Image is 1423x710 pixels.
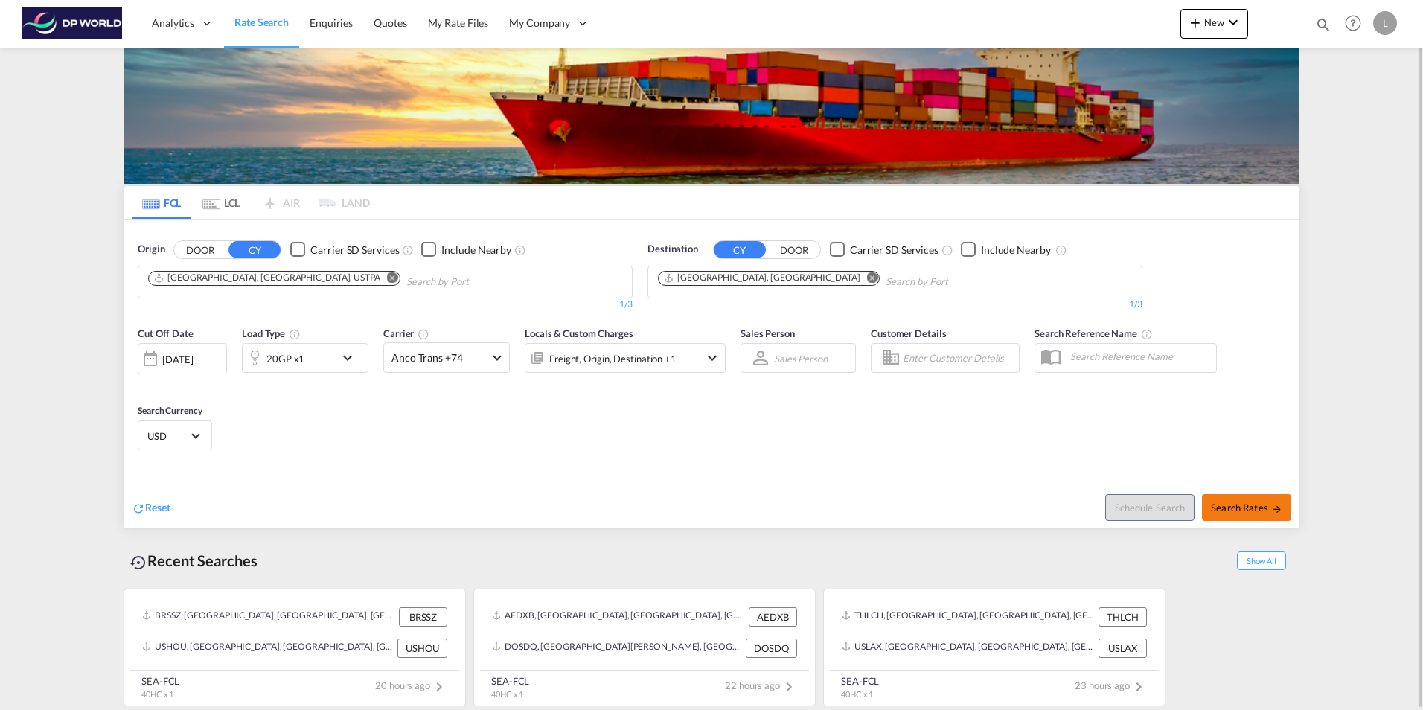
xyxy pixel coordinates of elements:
button: Note: By default Schedule search will only considerorigin ports, destination ports and cut off da... [1105,494,1195,521]
div: [DATE] [162,353,193,366]
div: Freight Origin Destination Factory Stuffing [549,348,677,369]
input: Chips input. [886,270,1027,294]
div: icon-magnify [1315,16,1331,39]
span: Analytics [152,16,194,31]
button: Remove [857,272,879,287]
span: 40HC x 1 [491,689,523,699]
span: Load Type [242,327,301,339]
div: Freight Origin Destination Factory Stuffingicon-chevron-down [525,343,726,373]
button: CY [228,241,281,258]
span: New [1186,16,1242,28]
md-icon: icon-backup-restore [129,554,147,572]
div: USHOU, Houston, TX, United States, North America, Americas [142,639,394,658]
md-icon: icon-chevron-right [430,678,448,696]
span: Search Currency [138,405,202,416]
md-tab-item: LCL [191,186,251,219]
span: Origin [138,242,164,257]
md-icon: Unchecked: Search for CY (Container Yard) services for all selected carriers.Checked : Search for... [941,244,953,256]
img: LCL+%26+FCL+BACKGROUND.png [124,11,1299,184]
div: THLCH, Laem Chabang, Thailand, South East Asia, Asia Pacific [842,607,1095,627]
span: USD [147,429,189,443]
span: My Rate Files [428,16,489,29]
div: Press delete to remove this chip. [153,272,383,284]
md-icon: The selected Trucker/Carrierwill be displayed in the rate results If the rates are from another f... [418,328,429,340]
span: Customer Details [871,327,946,339]
div: USHOU [397,639,447,658]
div: AEDXB [749,607,797,627]
span: Search Reference Name [1035,327,1153,339]
md-checkbox: Checkbox No Ink [830,242,938,258]
div: DOSDQ [746,639,797,658]
input: Chips input. [406,270,548,294]
md-select: Sales Person [773,348,829,369]
md-icon: icon-chevron-right [780,678,798,696]
md-icon: Unchecked: Search for CY (Container Yard) services for all selected carriers.Checked : Search for... [402,244,414,256]
button: icon-plus 400-fgNewicon-chevron-down [1180,9,1248,39]
md-icon: icon-arrow-right [1272,504,1282,514]
span: Sales Person [741,327,795,339]
span: Reset [145,501,170,514]
md-select: Select Currency: $ USDUnited States Dollar [146,425,204,447]
div: Recent Searches [124,544,263,578]
div: Include Nearby [981,243,1051,258]
md-checkbox: Checkbox No Ink [961,242,1051,258]
span: Help [1340,10,1366,36]
div: OriginDOOR CY Checkbox No InkUnchecked: Search for CY (Container Yard) services for all selected ... [124,220,1299,528]
md-icon: icon-refresh [132,502,145,515]
div: USLAX [1099,639,1147,658]
md-chips-wrap: Chips container. Use arrow keys to select chips. [146,266,554,294]
md-datepicker: Select [138,373,149,393]
div: L [1373,11,1397,35]
md-icon: icon-information-outline [289,328,301,340]
button: Search Ratesicon-arrow-right [1202,494,1291,521]
md-pagination-wrapper: Use the left and right arrow keys to navigate between tabs [132,186,370,219]
span: Rate Search [234,16,289,28]
md-icon: icon-magnify [1315,16,1331,33]
div: 20GP x1icon-chevron-down [242,343,368,373]
span: Carrier [383,327,429,339]
div: Include Nearby [441,243,511,258]
md-checkbox: Checkbox No Ink [290,242,399,258]
button: DOOR [768,241,820,258]
span: 40HC x 1 [841,689,873,699]
div: 1/3 [647,298,1142,311]
span: 20 hours ago [375,679,448,691]
img: c08ca190194411f088ed0f3ba295208c.png [22,7,123,40]
div: USLAX, Los Angeles, CA, United States, North America, Americas [842,639,1095,658]
span: 23 hours ago [1075,679,1148,691]
md-icon: icon-chevron-down [1224,13,1242,31]
div: Carrier SD Services [310,243,399,258]
span: My Company [509,16,570,31]
div: icon-refreshReset [132,500,170,516]
recent-search-card: BRSSZ, [GEOGRAPHIC_DATA], [GEOGRAPHIC_DATA], [GEOGRAPHIC_DATA], [GEOGRAPHIC_DATA] BRSSZUSHOU, [GE... [124,589,466,706]
span: Cut Off Date [138,327,194,339]
div: SEA-FCL [491,674,529,688]
div: Carrier SD Services [850,243,938,258]
span: Locals & Custom Charges [525,327,633,339]
md-icon: icon-plus 400-fg [1186,13,1204,31]
input: Enter Customer Details [903,347,1014,369]
div: 20GP x1 [266,348,304,369]
span: 22 hours ago [725,679,798,691]
button: DOOR [174,241,226,258]
recent-search-card: AEDXB, [GEOGRAPHIC_DATA], [GEOGRAPHIC_DATA], [GEOGRAPHIC_DATA], [GEOGRAPHIC_DATA] AEDXBDOSDQ, [GE... [473,589,816,706]
div: Melbourne, AUMEL [663,272,860,284]
div: Press delete to remove this chip. [663,272,863,284]
span: Show All [1237,551,1286,570]
div: THLCH [1099,607,1147,627]
span: Quotes [374,16,406,29]
md-icon: Unchecked: Ignores neighbouring ports when fetching rates.Checked : Includes neighbouring ports w... [514,244,526,256]
md-icon: Unchecked: Ignores neighbouring ports when fetching rates.Checked : Includes neighbouring ports w... [1055,244,1067,256]
div: SEA-FCL [841,674,879,688]
span: Destination [647,242,698,257]
div: Help [1340,10,1373,37]
span: Search Rates [1211,502,1282,514]
div: [DATE] [138,343,227,374]
div: SEA-FCL [141,674,179,688]
span: Anco Trans +74 [391,351,488,365]
md-tab-item: FCL [132,186,191,219]
md-chips-wrap: Chips container. Use arrow keys to select chips. [656,266,1033,294]
div: AEDXB, Dubai, United Arab Emirates, Middle East, Middle East [492,607,745,627]
span: 40HC x 1 [141,689,173,699]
